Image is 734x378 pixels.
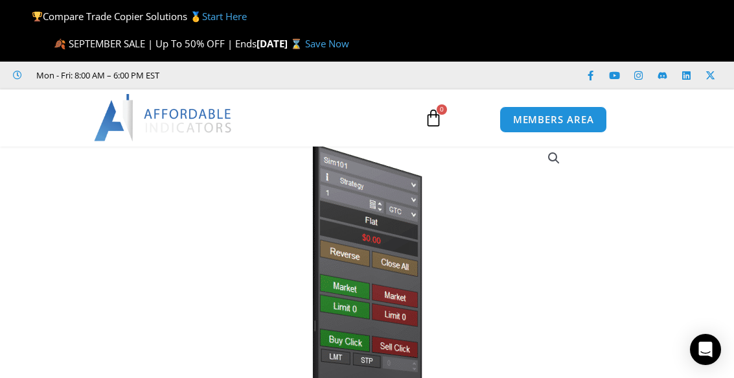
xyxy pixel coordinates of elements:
img: LogoAI | Affordable Indicators – NinjaTrader [94,94,233,141]
iframe: Customer reviews powered by Trustpilot [166,69,360,82]
a: MEMBERS AREA [499,106,608,133]
a: Start Here [202,10,247,23]
span: MEMBERS AREA [513,115,594,124]
div: Open Intercom Messenger [690,334,721,365]
a: 0 [405,99,462,137]
img: 🏆 [32,12,42,21]
span: Compare Trade Copier Solutions 🥇 [32,10,247,23]
span: 🍂 SEPTEMBER SALE | Up To 50% OFF | Ends [54,37,257,50]
a: Save Now [305,37,349,50]
span: 0 [437,104,447,115]
a: View full-screen image gallery [542,147,566,170]
strong: [DATE] ⌛ [257,37,305,50]
span: Mon - Fri: 8:00 AM – 6:00 PM EST [33,67,159,83]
